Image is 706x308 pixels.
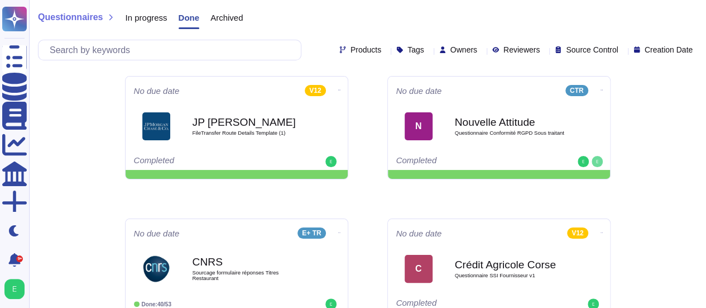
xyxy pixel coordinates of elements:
span: No due date [134,87,180,95]
span: Creation Date [645,46,693,54]
b: Nouvelle Attitude [455,117,566,127]
button: user [2,277,32,301]
span: Products [350,46,381,54]
div: C [405,255,433,283]
span: Source Control [566,46,618,54]
span: Questionnaire Conformité RGPD Sous traitant [455,130,566,136]
span: Tags [407,46,424,54]
div: CTR [565,85,588,96]
span: No due date [396,229,442,238]
div: Completed [396,156,533,167]
div: Completed [134,156,271,167]
img: Logo [142,255,170,283]
div: V12 [567,228,588,239]
span: Done [179,13,200,22]
span: Sourcage formulaire réponses Titres Restaurant [193,270,304,281]
span: Questionnaire SSI Fournisseur v1 [455,273,566,278]
input: Search by keywords [44,40,301,60]
img: user [592,156,603,167]
span: Done: 40/53 [142,301,171,307]
span: Archived [210,13,243,22]
b: Crédit Agricole Corse [455,259,566,270]
span: No due date [134,229,180,238]
img: Logo [142,112,170,140]
div: V12 [305,85,325,96]
span: No due date [396,87,442,95]
span: Reviewers [503,46,540,54]
img: user [325,156,337,167]
img: user [4,279,25,299]
span: In progress [125,13,167,22]
b: JP [PERSON_NAME] [193,117,304,127]
span: Owners [450,46,477,54]
b: CNRS [193,257,304,267]
span: Questionnaires [38,13,103,22]
div: E+ TR [297,228,325,239]
span: FileTransfer Route Details Template (1) [193,130,304,136]
div: N [405,112,433,140]
img: user [578,156,589,167]
div: 9+ [16,255,23,262]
